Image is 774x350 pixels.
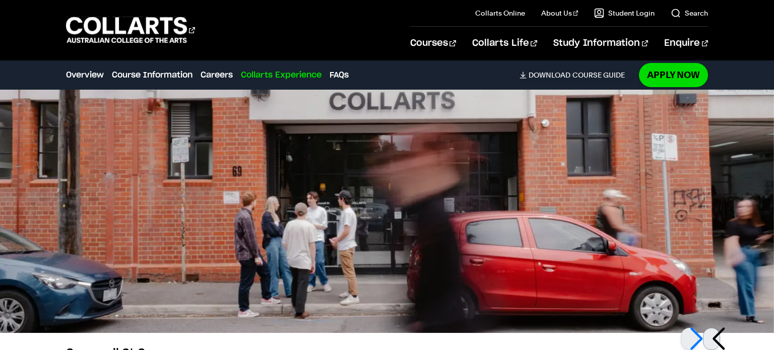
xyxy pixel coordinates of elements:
a: About Us [541,8,578,18]
a: Collarts Life [472,27,537,60]
span: Download [529,71,570,80]
a: Careers [201,69,233,81]
a: Course Information [112,69,192,81]
a: Enquire [664,27,708,60]
a: FAQs [330,69,349,81]
a: Collarts Experience [241,69,321,81]
a: Apply Now [639,63,708,87]
div: Go to homepage [66,16,195,44]
a: Overview [66,69,104,81]
a: Courses [410,27,456,60]
a: Study Information [553,27,648,60]
a: DownloadCourse Guide [520,71,633,80]
a: Search [671,8,708,18]
a: Collarts Online [475,8,525,18]
a: Student Login [594,8,655,18]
